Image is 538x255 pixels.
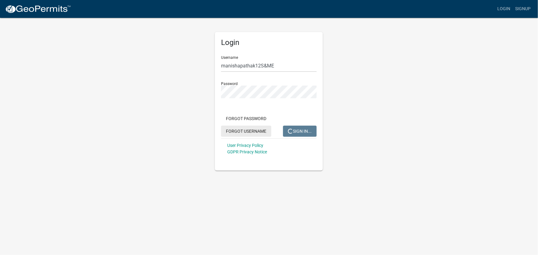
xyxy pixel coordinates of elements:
button: Forgot Password [221,113,271,124]
a: Login [495,3,513,15]
h5: Login [221,38,317,47]
a: GDPR Privacy Notice [227,149,267,154]
a: Signup [513,3,533,15]
button: SIGN IN... [283,126,317,137]
button: Forgot Username [221,126,271,137]
a: User Privacy Policy [227,143,263,148]
span: SIGN IN... [288,128,312,133]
